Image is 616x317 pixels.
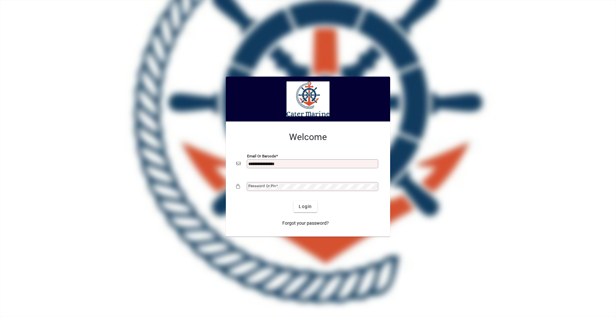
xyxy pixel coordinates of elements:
span: Login [299,203,312,210]
a: Forgot your password? [280,217,331,229]
h2: Welcome [236,132,380,143]
mat-label: Email or Barcode [247,154,276,158]
mat-label: Password or Pin [248,184,276,188]
button: Login [294,201,317,212]
span: Forgot your password? [282,220,329,227]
